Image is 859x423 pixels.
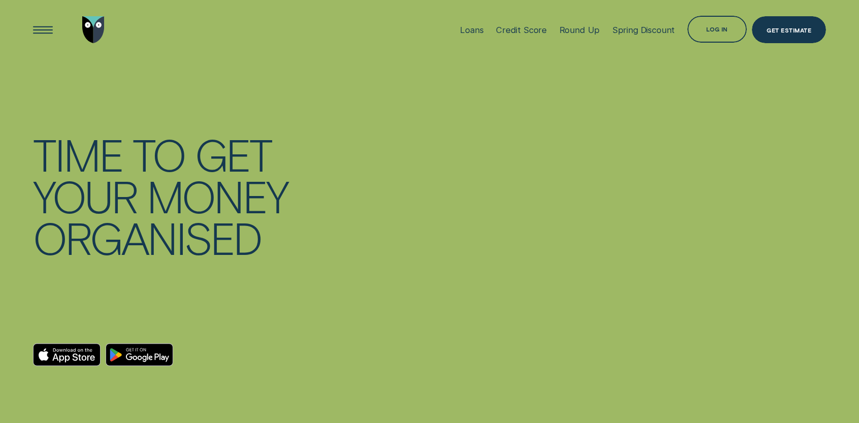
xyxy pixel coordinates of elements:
[612,25,675,35] div: Spring Discount
[752,16,826,43] a: Get Estimate
[496,25,547,35] div: Credit Score
[29,16,56,43] button: Open Menu
[460,25,483,35] div: Loans
[33,134,291,258] h4: TIME TO GET YOUR MONEY ORGANISED
[82,16,105,43] img: Wisr
[33,343,101,366] a: Download on the App Store
[106,343,173,366] a: Android App on Google Play
[687,16,747,43] button: Log in
[559,25,600,35] div: Round Up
